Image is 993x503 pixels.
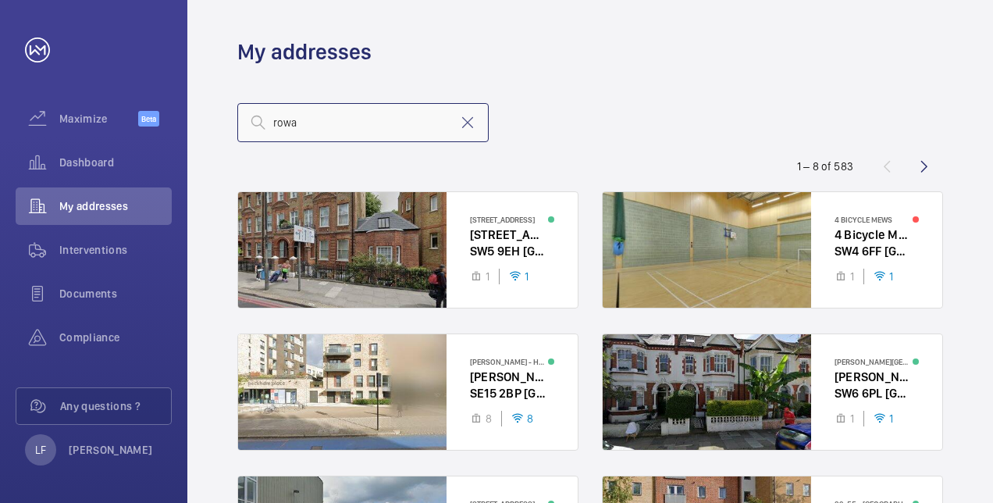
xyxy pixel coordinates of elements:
p: [PERSON_NAME] [69,442,153,458]
span: Maximize [59,111,138,127]
span: Dashboard [59,155,172,170]
div: 1 – 8 of 583 [797,159,853,174]
p: LF [35,442,46,458]
input: Search by address [237,103,489,142]
span: Beta [138,111,159,127]
span: Compliance [59,330,172,345]
span: Documents [59,286,172,301]
span: Any questions ? [60,398,171,414]
h1: My addresses [237,37,372,66]
span: Interventions [59,242,172,258]
span: My addresses [59,198,172,214]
